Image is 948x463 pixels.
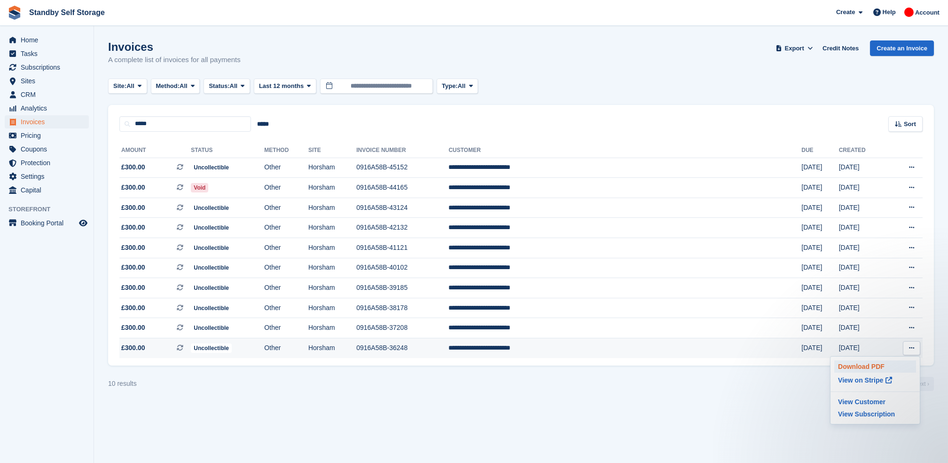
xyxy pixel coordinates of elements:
td: [DATE] [801,278,838,298]
a: menu [5,170,89,183]
td: [DATE] [801,178,838,198]
span: Uncollectible [191,263,232,272]
span: Coupons [21,143,77,156]
span: Site: [113,81,126,91]
span: Method: [156,81,180,91]
span: £300.00 [121,183,145,192]
span: Pricing [21,129,77,142]
span: All [458,81,466,91]
a: menu [5,74,89,88]
img: Aaron Winter [904,8,914,17]
td: [DATE] [801,218,838,238]
span: £300.00 [121,203,145,213]
span: Settings [21,170,77,183]
th: Site [308,143,356,158]
a: Create an Invoice [870,40,934,56]
span: CRM [21,88,77,101]
a: menu [5,61,89,74]
td: Horsham [308,298,356,318]
td: 0916A58B-36248 [356,338,448,358]
a: Credit Notes [819,40,862,56]
td: [DATE] [839,218,887,238]
th: Created [839,143,887,158]
td: Other [264,318,308,338]
span: Sort [904,120,916,129]
td: Horsham [308,338,356,358]
a: View on Stripe [834,373,916,388]
span: Account [915,8,940,17]
th: Amount [119,143,191,158]
span: Capital [21,184,77,197]
td: Other [264,158,308,178]
button: Site: All [108,79,147,94]
button: Method: All [151,79,200,94]
td: Horsham [308,278,356,298]
td: [DATE] [839,198,887,218]
a: View Subscription [834,408,916,420]
td: [DATE] [801,338,838,358]
td: [DATE] [801,198,838,218]
td: Horsham [308,178,356,198]
div: 10 results [108,379,137,389]
a: menu [5,47,89,60]
span: £300.00 [121,283,145,293]
td: [DATE] [801,238,838,258]
td: 0916A58B-38178 [356,298,448,318]
td: 0916A58B-39185 [356,278,448,298]
th: Customer [448,143,801,158]
span: Type: [442,81,458,91]
span: Void [191,183,208,192]
a: Preview store [78,217,89,229]
span: Booking Portal [21,216,77,230]
span: Storefront [8,205,94,214]
td: Horsham [308,218,356,238]
button: Status: All [204,79,250,94]
a: View Customer [834,396,916,408]
td: Other [264,238,308,258]
td: [DATE] [801,258,838,278]
span: Uncollectible [191,243,232,253]
span: Analytics [21,102,77,115]
span: Tasks [21,47,77,60]
span: Protection [21,156,77,169]
span: Status: [209,81,229,91]
td: Horsham [308,158,356,178]
span: Export [785,44,804,53]
span: Home [21,33,77,47]
span: Uncollectible [191,343,232,353]
td: [DATE] [839,318,887,338]
td: [DATE] [839,278,887,298]
a: menu [5,156,89,169]
td: Other [264,278,308,298]
span: £300.00 [121,263,145,272]
span: Subscriptions [21,61,77,74]
td: [DATE] [801,158,838,178]
h1: Invoices [108,40,241,53]
span: Create [836,8,855,17]
th: Status [191,143,264,158]
td: [DATE] [801,298,838,318]
span: Uncollectible [191,303,232,313]
button: Last 12 months [254,79,316,94]
span: £300.00 [121,162,145,172]
td: 0916A58B-37208 [356,318,448,338]
span: £300.00 [121,343,145,353]
span: £300.00 [121,323,145,333]
td: 0916A58B-43124 [356,198,448,218]
a: menu [5,102,89,115]
td: Other [264,198,308,218]
a: menu [5,143,89,156]
span: Invoices [21,115,77,128]
span: £300.00 [121,243,145,253]
p: A complete list of invoices for all payments [108,55,241,65]
img: stora-icon-8386f47178a22dfd0bd8f6a31ec36ba5ce8667c1dd55bd0f319d3a0aa187defe.svg [8,6,22,20]
td: Horsham [308,318,356,338]
a: menu [5,33,89,47]
td: 0916A58B-40102 [356,258,448,278]
span: Uncollectible [191,203,232,213]
td: 0916A58B-42132 [356,218,448,238]
td: Other [264,218,308,238]
a: Standby Self Storage [25,5,109,20]
td: 0916A58B-41121 [356,238,448,258]
a: Download PDF [834,360,916,373]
